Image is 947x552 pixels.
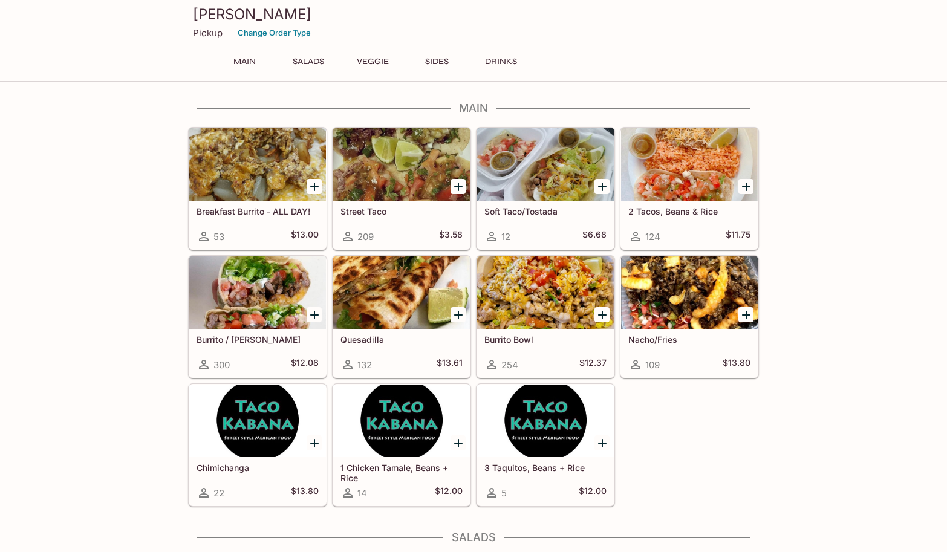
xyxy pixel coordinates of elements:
[484,206,607,216] h5: Soft Taco/Tostada
[188,531,759,544] h4: Salads
[620,128,758,250] a: 2 Tacos, Beans & Rice124$11.75
[189,385,326,457] div: Chimichanga
[501,359,518,371] span: 254
[193,27,223,39] p: Pickup
[501,487,507,499] span: 5
[628,206,750,216] h5: 2 Tacos, Beans & Rice
[345,53,400,70] button: Veggie
[437,357,463,372] h5: $13.61
[217,53,272,70] button: Main
[333,256,470,378] a: Quesadilla132$13.61
[726,229,750,244] h5: $11.75
[213,231,224,242] span: 53
[477,128,614,250] a: Soft Taco/Tostada12$6.68
[213,487,224,499] span: 22
[333,384,470,506] a: 1 Chicken Tamale, Beans + Rice14$12.00
[307,179,322,194] button: Add Breakfast Burrito - ALL DAY!
[628,334,750,345] h5: Nacho/Fries
[291,357,319,372] h5: $12.08
[473,53,528,70] button: Drinks
[340,334,463,345] h5: Quesadilla
[594,179,610,194] button: Add Soft Taco/Tostada
[333,256,470,329] div: Quesadilla
[435,485,463,500] h5: $12.00
[723,357,750,372] h5: $13.80
[307,435,322,450] button: Add Chimichanga
[477,256,614,329] div: Burrito Bowl
[197,334,319,345] h5: Burrito / [PERSON_NAME]
[451,179,466,194] button: Add Street Taco
[484,463,607,473] h5: 3 Taquitos, Beans + Rice
[409,53,464,70] button: Sides
[477,384,614,506] a: 3 Taquitos, Beans + Rice5$12.00
[484,334,607,345] h5: Burrito Bowl
[738,179,753,194] button: Add 2 Tacos, Beans & Rice
[189,384,327,506] a: Chimichanga22$13.80
[645,231,660,242] span: 124
[189,256,327,378] a: Burrito / [PERSON_NAME]300$12.08
[188,102,759,115] h4: Main
[232,24,316,42] button: Change Order Type
[333,385,470,457] div: 1 Chicken Tamale, Beans + Rice
[477,256,614,378] a: Burrito Bowl254$12.37
[579,485,607,500] h5: $12.00
[340,206,463,216] h5: Street Taco
[213,359,230,371] span: 300
[439,229,463,244] h5: $3.58
[594,307,610,322] button: Add Burrito Bowl
[501,231,510,242] span: 12
[333,128,470,250] a: Street Taco209$3.58
[594,435,610,450] button: Add 3 Taquitos, Beans + Rice
[621,256,758,329] div: Nacho/Fries
[621,128,758,201] div: 2 Tacos, Beans & Rice
[291,229,319,244] h5: $13.00
[477,128,614,201] div: Soft Taco/Tostada
[738,307,753,322] button: Add Nacho/Fries
[189,128,327,250] a: Breakfast Burrito - ALL DAY!53$13.00
[197,206,319,216] h5: Breakfast Burrito - ALL DAY!
[579,357,607,372] h5: $12.37
[281,53,336,70] button: Salads
[333,128,470,201] div: Street Taco
[340,463,463,482] h5: 1 Chicken Tamale, Beans + Rice
[291,485,319,500] h5: $13.80
[189,256,326,329] div: Burrito / Cali Burrito
[645,359,660,371] span: 109
[197,463,319,473] h5: Chimichanga
[620,256,758,378] a: Nacho/Fries109$13.80
[189,128,326,201] div: Breakfast Burrito - ALL DAY!
[307,307,322,322] button: Add Burrito / Cali Burrito
[357,487,367,499] span: 14
[451,307,466,322] button: Add Quesadilla
[357,231,374,242] span: 209
[582,229,607,244] h5: $6.68
[477,385,614,457] div: 3 Taquitos, Beans + Rice
[451,435,466,450] button: Add 1 Chicken Tamale, Beans + Rice
[193,5,754,24] h3: [PERSON_NAME]
[357,359,372,371] span: 132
